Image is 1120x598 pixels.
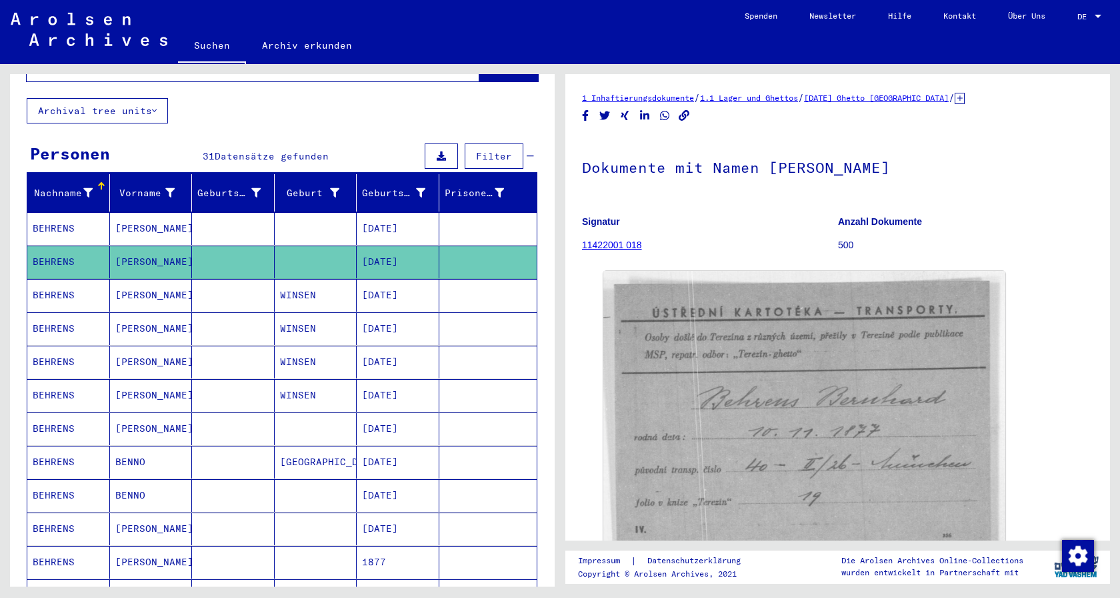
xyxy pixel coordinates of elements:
div: Geburtsname [197,182,277,204]
a: 11422001 018 [582,240,642,250]
button: Archival tree units [27,98,168,123]
mat-cell: BEHRENS [27,513,110,545]
mat-header-cell: Geburt‏ [275,174,357,212]
img: Arolsen_neg.svg [11,13,167,46]
div: Geburt‏ [280,186,340,200]
div: Vorname [115,182,192,204]
b: Anzahl Dokumente [838,216,922,227]
mat-cell: [DATE] [357,312,439,345]
mat-cell: BEHRENS [27,546,110,579]
mat-cell: [PERSON_NAME] [110,312,193,345]
mat-cell: WINSEN [275,379,357,412]
mat-cell: WINSEN [275,279,357,312]
mat-header-cell: Geburtsname [192,174,275,212]
button: Share on Twitter [598,107,612,124]
button: Filter [465,143,523,169]
mat-cell: BEHRENS [27,446,110,479]
mat-cell: BEHRENS [27,379,110,412]
mat-header-cell: Nachname [27,174,110,212]
div: | [578,554,757,568]
b: Signatur [582,216,620,227]
mat-cell: [DATE] [357,479,439,512]
mat-header-cell: Geburtsdatum [357,174,439,212]
mat-cell: [DATE] [357,379,439,412]
span: / [949,91,955,103]
img: Zustimmung ändern [1062,540,1094,572]
mat-cell: BEHRENS [27,412,110,445]
p: 500 [838,238,1093,252]
mat-cell: BENNO [110,479,193,512]
button: Share on LinkedIn [638,107,652,124]
span: Filter [476,150,512,162]
span: / [694,91,700,103]
span: DE [1077,12,1092,21]
a: Impressum [578,554,631,568]
div: Zustimmung ändern [1061,539,1093,571]
mat-cell: [PERSON_NAME] [110,379,193,412]
p: Die Arolsen Archives Online-Collections [841,555,1023,567]
mat-cell: WINSEN [275,346,357,378]
div: Vorname [115,186,175,200]
p: Copyright © Arolsen Archives, 2021 [578,568,757,580]
mat-cell: BEHRENS [27,212,110,245]
mat-cell: [GEOGRAPHIC_DATA] [275,446,357,479]
mat-cell: [DATE] [357,446,439,479]
mat-cell: [DATE] [357,246,439,278]
mat-cell: BEHRENS [27,246,110,278]
p: wurden entwickelt in Partnerschaft mit [841,567,1023,579]
span: Datensätze gefunden [215,150,329,162]
a: Archiv erkunden [246,29,368,61]
mat-cell: BEHRENS [27,312,110,345]
mat-cell: [DATE] [357,212,439,245]
mat-cell: [PERSON_NAME] [110,412,193,445]
mat-cell: BEHRENS [27,479,110,512]
mat-cell: [PERSON_NAME] [110,212,193,245]
div: Geburtsname [197,186,261,200]
mat-cell: WINSEN [275,312,357,345]
mat-header-cell: Vorname [110,174,193,212]
mat-cell: 1877 [357,546,439,579]
img: yv_logo.png [1051,550,1101,583]
mat-cell: [DATE] [357,279,439,312]
div: Geburtsdatum [362,182,442,204]
h1: Dokumente mit Namen [PERSON_NAME] [582,137,1093,196]
div: Geburt‏ [280,182,357,204]
mat-cell: [DATE] [357,412,439,445]
mat-cell: [PERSON_NAME] [110,346,193,378]
a: 1.1 Lager und Ghettos [700,93,798,103]
div: Nachname [33,182,109,204]
div: Personen [30,141,110,166]
mat-cell: BEHRENS [27,346,110,378]
span: / [798,91,804,103]
mat-cell: [PERSON_NAME] [110,246,193,278]
button: Share on WhatsApp [658,107,672,124]
mat-cell: BEHRENS [27,279,110,312]
mat-cell: [PERSON_NAME] [110,546,193,579]
mat-cell: BENNO [110,446,193,479]
a: [DATE] Ghetto [GEOGRAPHIC_DATA] [804,93,949,103]
div: Geburtsdatum [362,186,425,200]
button: Share on Xing [618,107,632,124]
mat-cell: [PERSON_NAME] [110,279,193,312]
mat-cell: [DATE] [357,513,439,545]
mat-cell: [PERSON_NAME] [110,513,193,545]
button: Share on Facebook [579,107,593,124]
div: Nachname [33,186,93,200]
a: Suchen [178,29,246,64]
span: 31 [203,150,215,162]
div: Prisoner # [445,186,505,200]
mat-cell: [DATE] [357,346,439,378]
a: Datenschutzerklärung [637,554,757,568]
a: 1 Inhaftierungsdokumente [582,93,694,103]
div: Prisoner # [445,182,521,204]
button: Copy link [677,107,691,124]
mat-header-cell: Prisoner # [439,174,537,212]
img: 001.jpg [603,271,1005,559]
